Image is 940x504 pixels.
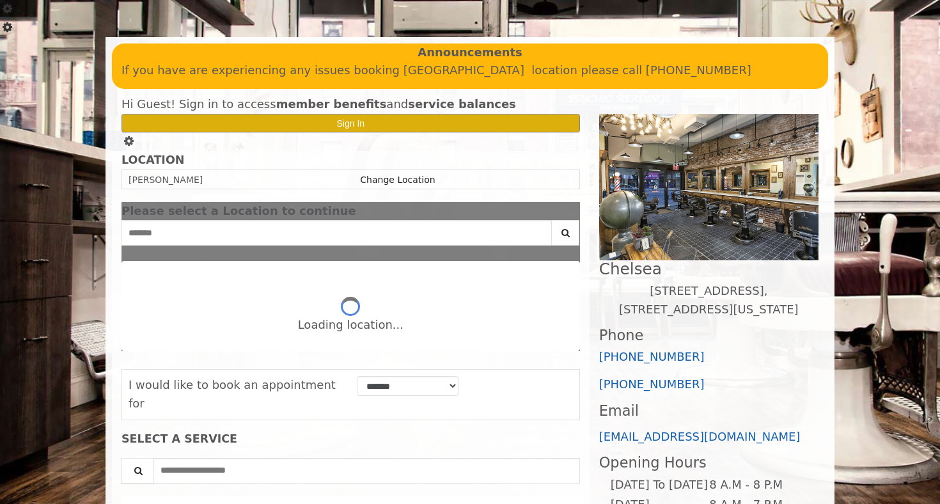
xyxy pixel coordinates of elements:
[121,114,580,132] button: Sign In
[599,430,801,443] a: [EMAIL_ADDRESS][DOMAIN_NAME]
[599,282,819,319] p: [STREET_ADDRESS],[STREET_ADDRESS][US_STATE]
[599,260,819,278] h2: Chelsea
[418,43,522,62] b: Announcements
[408,97,516,111] b: service balances
[561,207,580,215] button: close dialog
[599,377,705,391] a: [PHONE_NUMBER]
[121,95,580,114] div: Hi Guest! Sign in to access and
[129,378,336,410] span: I would like to book an appointment for
[121,458,154,484] button: Service Search
[360,175,435,185] a: Change Location
[121,433,580,445] div: SELECT A SERVICE
[610,475,709,495] td: [DATE] To [DATE]
[121,204,356,217] span: Please select a Location to continue
[709,475,808,495] td: 8 A.M - 8 P.M
[121,154,184,166] b: LOCATION
[599,403,819,419] h3: Email
[121,220,552,246] input: Search Center
[599,327,819,343] h3: Phone
[276,97,387,111] b: member benefits
[599,455,819,471] h3: Opening Hours
[558,228,573,237] i: Search button
[129,175,203,185] span: [PERSON_NAME]
[298,316,403,335] div: Loading location...
[599,350,705,363] a: [PHONE_NUMBER]
[121,220,580,252] div: Center Select
[121,61,819,80] p: If you have are experiencing any issues booking [GEOGRAPHIC_DATA] location please call [PHONE_NUM...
